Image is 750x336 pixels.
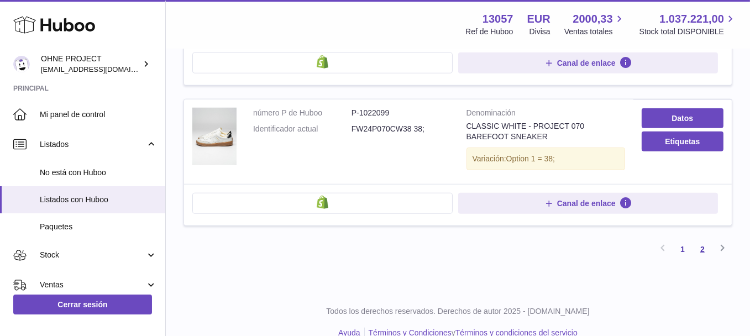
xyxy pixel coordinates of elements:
span: 1.037.221,00 [659,12,724,27]
a: 2000,33 Ventas totales [564,12,626,37]
a: 1 [673,239,693,259]
a: 2 [693,239,712,259]
div: Variación: [466,148,625,170]
dd: FW24P070CW38 38; [352,124,450,134]
span: No está con Huboo [40,167,157,178]
span: [EMAIL_ADDRESS][DOMAIN_NAME] [41,65,162,73]
a: Datos [642,108,723,128]
div: CLASSIC WHITE - PROJECT 070 BAREFOOT SNEAKER [466,121,625,142]
div: Divisa [529,27,550,37]
span: Canal de enlace [557,198,616,208]
span: Option 1 = 38; [506,154,555,163]
img: CLASSIC WHITE - PROJECT 070 BAREFOOT SNEAKER [192,108,237,165]
img: shopify-small.png [317,196,328,209]
a: 1.037.221,00 Stock total DISPONIBLE [639,12,737,37]
strong: Denominación [466,108,625,121]
span: Stock total DISPONIBLE [639,27,737,37]
button: Canal de enlace [458,53,718,73]
dt: Identificador actual [253,124,352,134]
span: Canal de enlace [557,58,616,68]
strong: 13057 [482,12,513,27]
strong: EUR [527,12,550,27]
img: internalAdmin-13057@internal.huboo.com [13,56,30,72]
div: OHNE PROJECT [41,54,140,75]
span: Ventas [40,280,145,290]
a: Cerrar sesión [13,295,152,314]
span: Mi panel de control [40,109,157,120]
dt: número P de Huboo [253,108,352,118]
div: Ref de Huboo [465,27,513,37]
img: shopify-small.png [317,55,328,69]
span: Listados con Huboo [40,195,157,205]
span: Stock [40,250,145,260]
button: Etiquetas [642,132,723,151]
dd: P-1022099 [352,108,450,118]
span: Ventas totales [564,27,626,37]
span: Paquetes [40,222,157,232]
p: Todos los derechos reservados. Derechos de autor 2025 - [DOMAIN_NAME] [175,306,741,317]
button: Canal de enlace [458,193,718,214]
span: Listados [40,139,145,150]
span: 2000,33 [573,12,612,27]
